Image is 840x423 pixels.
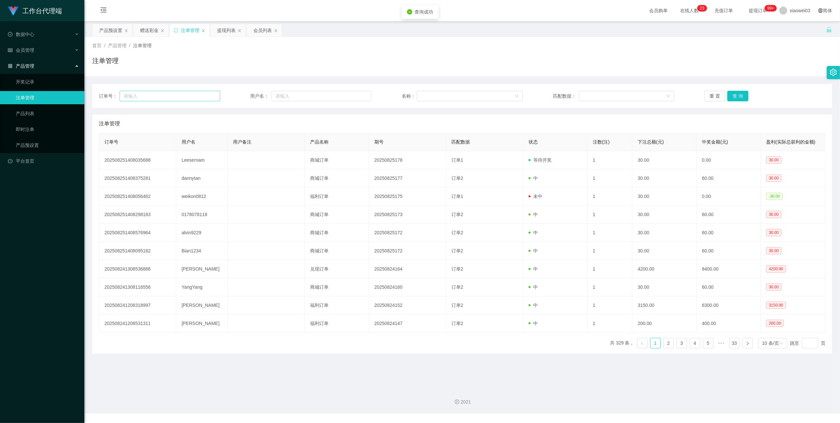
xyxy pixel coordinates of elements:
[677,8,702,13] span: 在线人数
[697,242,761,260] td: 60.00
[8,48,13,52] i: 图标: table
[305,224,369,242] td: 商城订单
[703,338,713,348] a: 5
[632,260,697,278] td: 4200.00
[99,187,176,206] td: 202508251408056462
[374,139,384,145] span: 期号
[104,43,105,48] span: /
[529,212,538,217] span: 中
[632,187,697,206] td: 30.00
[588,206,632,224] td: 1
[16,75,79,88] a: 开奖记录
[133,43,152,48] span: 注单管理
[176,151,228,169] td: Leesernam
[8,154,79,168] a: 图标: dashboard平台首页
[697,151,761,169] td: 0.00
[129,43,130,48] span: /
[790,338,826,348] div: 跳至 页
[632,151,697,169] td: 30.00
[369,296,446,314] td: 20250824152
[588,187,632,206] td: 1
[451,284,463,290] span: 订单2
[779,341,783,346] i: 图标: down
[818,8,823,13] i: 图标: global
[181,24,199,37] div: 注单管理
[588,278,632,296] td: 1
[746,342,750,345] i: 图标: right
[663,338,674,348] li: 2
[762,338,779,348] div: 10 条/页
[451,248,463,253] span: 订单2
[697,314,761,333] td: 400.00
[369,278,446,296] td: 20250824160
[632,278,697,296] td: 30.00
[201,29,205,33] i: 图标: close
[711,8,737,13] span: 充值订单
[451,303,463,308] span: 订单2
[99,206,176,224] td: 202508251408298183
[16,123,79,136] a: 即时注单
[16,91,79,104] a: 注单管理
[716,338,727,348] li: 向后 5 页
[637,338,648,348] li: 上一页
[727,91,748,101] button: 查 询
[746,8,771,13] span: 提现订单
[176,206,228,224] td: 0178078118
[766,265,786,273] span: 4200.00
[402,93,417,100] span: 名称：
[451,139,470,145] span: 匹配数据
[8,48,34,53] span: 会员管理
[99,260,176,278] td: 202508241308536886
[766,175,781,182] span: 30.00
[99,242,176,260] td: 202508251408095182
[305,242,369,260] td: 商城订单
[305,169,369,187] td: 商城订单
[160,29,164,33] i: 图标: close
[272,91,371,101] input: 请输入
[729,338,740,348] li: 33
[451,266,463,272] span: 订单2
[529,194,542,199] span: 未中
[176,224,228,242] td: alvin9229
[176,314,228,333] td: [PERSON_NAME]
[666,94,670,99] i: 图标: down
[176,187,228,206] td: weikon0812
[697,260,761,278] td: 8400.00
[253,24,272,37] div: 会员列表
[529,230,538,235] span: 中
[99,278,176,296] td: 202508241308116556
[451,176,463,181] span: 订单2
[455,400,459,404] i: 图标: copyright
[305,296,369,314] td: 福利订单
[632,314,697,333] td: 200.00
[99,224,176,242] td: 202508251408576964
[588,296,632,314] td: 1
[588,151,632,169] td: 1
[593,139,610,145] span: 注数(注)
[690,338,700,348] li: 4
[766,283,781,291] span: 30.00
[529,139,538,145] span: 状态
[697,5,707,12] sup: 23
[697,206,761,224] td: 60.00
[182,139,195,145] span: 用户名
[369,224,446,242] td: 20250825172
[515,94,519,99] i: 图标: down
[99,169,176,187] td: 202508251408375281
[588,260,632,278] td: 1
[16,139,79,152] a: 产品预设置
[305,206,369,224] td: 商城订单
[92,43,101,48] span: 首页
[99,314,176,333] td: 202508241208531311
[305,314,369,333] td: 福利订单
[690,338,700,348] a: 4
[99,93,120,100] span: 订单号：
[104,139,118,145] span: 订单号
[369,242,446,260] td: 20250825172
[830,69,837,76] i: 图标: setting
[677,338,687,348] li: 3
[529,303,538,308] span: 中
[529,284,538,290] span: 中
[407,9,412,15] i: icon: check-circle
[120,91,220,101] input: 请输入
